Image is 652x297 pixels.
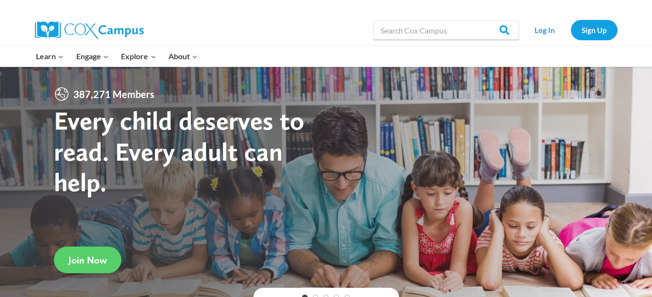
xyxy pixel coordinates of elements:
[168,50,198,63] span: About
[373,20,519,40] input: Search Cox Campus
[54,105,304,198] strong: Every child deserves to read. Every adult can help.
[524,20,566,40] a: Log In
[524,20,618,40] nav: Secondary Navigation
[69,86,158,102] span: 387,271 Members
[76,50,109,63] span: Engage
[35,21,144,39] img: Cox Campus
[121,50,156,63] span: Explore
[54,247,121,273] a: Join Now
[30,46,204,66] nav: Primary Navigation
[571,20,618,40] a: Sign Up
[36,50,64,63] span: Learn
[68,254,107,266] span: Join Now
